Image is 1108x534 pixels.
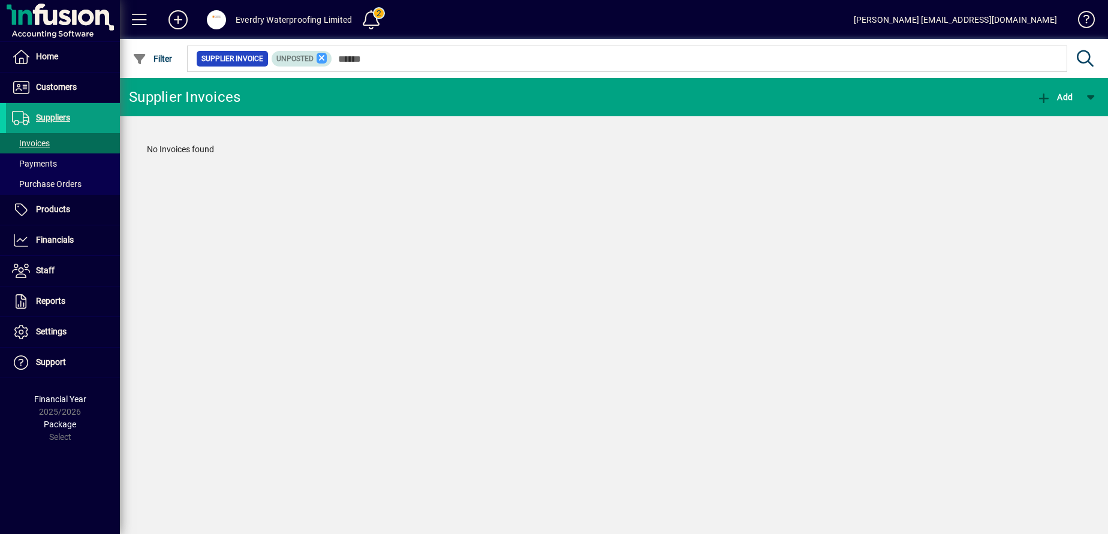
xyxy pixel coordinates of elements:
[276,55,314,63] span: Unposted
[6,153,120,174] a: Payments
[197,9,236,31] button: Profile
[36,235,74,245] span: Financials
[236,10,352,29] div: Everdry Waterproofing Limited
[6,73,120,102] a: Customers
[6,133,120,153] a: Invoices
[12,179,82,189] span: Purchase Orders
[36,113,70,122] span: Suppliers
[36,327,67,336] span: Settings
[36,357,66,367] span: Support
[201,53,263,65] span: Supplier Invoice
[6,225,120,255] a: Financials
[129,88,240,107] div: Supplier Invoices
[36,266,55,275] span: Staff
[6,348,120,378] a: Support
[6,195,120,225] a: Products
[1069,2,1093,41] a: Knowledge Base
[130,48,176,70] button: Filter
[12,159,57,168] span: Payments
[6,256,120,286] a: Staff
[36,52,58,61] span: Home
[36,296,65,306] span: Reports
[12,138,50,148] span: Invoices
[1034,86,1076,108] button: Add
[272,51,332,67] mat-chip: Invoice Status: Unposted
[159,9,197,31] button: Add
[6,286,120,316] a: Reports
[36,204,70,214] span: Products
[36,82,77,92] span: Customers
[1037,92,1073,102] span: Add
[133,54,173,64] span: Filter
[44,420,76,429] span: Package
[34,394,86,404] span: Financial Year
[6,174,120,194] a: Purchase Orders
[854,10,1057,29] div: [PERSON_NAME] [EMAIL_ADDRESS][DOMAIN_NAME]
[135,131,1093,168] div: No Invoices found
[6,317,120,347] a: Settings
[6,42,120,72] a: Home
